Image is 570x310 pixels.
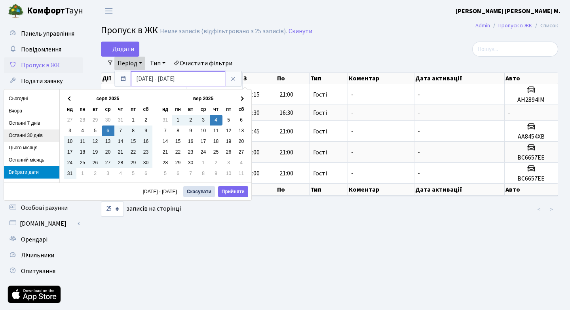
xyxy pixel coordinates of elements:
a: Додати [101,42,139,57]
td: 6 [172,168,184,179]
th: Тип [310,73,348,84]
td: 22 [172,147,184,158]
a: Тип [147,57,169,70]
td: 20 [235,136,248,147]
a: [DOMAIN_NAME] [4,216,83,232]
li: Сьогодні [4,93,59,105]
td: 15 [127,136,140,147]
span: - [351,148,353,157]
span: Таун [27,4,83,18]
td: 27 [102,158,114,168]
label: записів на сторінці [101,202,181,217]
td: 31 [64,168,76,179]
b: [PERSON_NAME] [PERSON_NAME] М. [456,7,560,15]
th: По [276,184,310,196]
a: Admin [475,21,490,30]
th: чт [210,104,222,115]
h5: BC6657EE [508,154,555,162]
td: 8 [172,126,184,136]
th: З [243,184,276,196]
td: 10 [64,136,76,147]
td: 18 [210,136,222,147]
th: Авто [505,184,558,196]
li: Вчора [4,105,59,117]
span: - [351,90,353,99]
li: Вибрати дати [4,166,59,179]
td: 2 [89,168,102,179]
td: 25 [210,147,222,158]
td: 31 [159,115,172,126]
td: 31 [114,115,127,126]
th: Дії [101,73,140,84]
td: 7 [184,168,197,179]
td: 4 [114,168,127,179]
h5: AH2894IM [508,96,555,104]
th: Тип [310,184,348,196]
td: 27 [235,147,248,158]
span: Гості [313,128,327,135]
input: Пошук... [472,42,558,57]
td: 28 [159,158,172,168]
th: Дата активації [414,184,504,196]
td: 5 [89,126,102,136]
td: 11 [235,168,248,179]
th: вт [184,104,197,115]
th: нд [64,104,76,115]
td: 22 [127,147,140,158]
th: нд [159,104,172,115]
td: 7 [159,126,172,136]
td: 11 [76,136,89,147]
td: 12 [222,126,235,136]
li: Останній місяць [4,154,59,166]
td: 13 [102,136,114,147]
td: 18 [76,147,89,158]
td: 4 [76,126,89,136]
td: 16 [184,136,197,147]
span: Повідомлення [21,45,61,54]
td: 3 [222,158,235,168]
td: 5 [159,168,172,179]
th: пн [172,104,184,115]
td: 1 [76,168,89,179]
td: 17 [197,136,210,147]
span: - [418,90,420,99]
a: Лічильники [4,247,83,263]
td: 5 [127,168,140,179]
td: 9 [184,126,197,136]
th: З [243,73,276,84]
td: 29 [172,158,184,168]
li: Цього місяця [4,142,59,154]
div: Немає записів (відфільтровано з 25 записів). [160,28,287,35]
td: 3 [64,126,76,136]
td: 14 [114,136,127,147]
td: 6 [140,168,152,179]
th: ср [197,104,210,115]
th: пт [127,104,140,115]
span: 08:15 [246,90,260,99]
td: 30 [184,158,197,168]
li: Список [532,21,558,30]
img: logo.png [8,3,24,19]
span: 16:30 [279,108,293,117]
td: 28 [114,158,127,168]
a: Панель управління [4,26,83,42]
li: Останні 30 днів [4,129,59,142]
th: пт [222,104,235,115]
span: 21:00 [279,127,293,136]
a: Період [114,57,145,70]
th: Авто [505,73,558,84]
span: - [351,169,353,178]
th: сб [140,104,152,115]
th: сб [235,104,248,115]
td: 6 [235,115,248,126]
span: Пропуск в ЖК [21,61,60,70]
a: Скинути [289,28,312,35]
td: 2 [140,115,152,126]
h5: AA8454XB [508,133,555,141]
a: Пропуск в ЖК [4,57,83,73]
span: Пропуск в ЖК [101,23,158,37]
td: 28 [76,115,89,126]
span: 11:45 [246,127,260,136]
button: Переключити навігацію [99,4,119,17]
h5: BC6657EE [508,175,555,183]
